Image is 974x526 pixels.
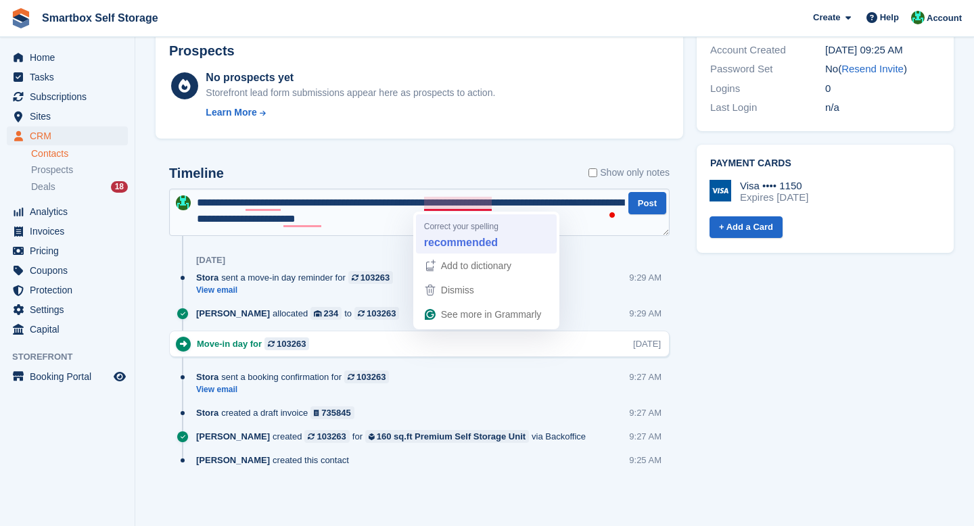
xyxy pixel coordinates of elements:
[7,107,128,126] a: menu
[196,406,361,419] div: created a draft invoice
[196,454,356,467] div: created this contact
[196,285,400,296] a: View email
[7,126,128,145] a: menu
[31,164,73,176] span: Prospects
[30,126,111,145] span: CRM
[11,8,31,28] img: stora-icon-8386f47178a22dfd0bd8f6a31ec36ba5ce8667c1dd55bd0f319d3a0aa187defe.svg
[588,166,597,180] input: Show only notes
[7,68,128,87] a: menu
[112,368,128,385] a: Preview store
[7,241,128,260] a: menu
[354,307,399,320] a: 103263
[825,62,940,77] div: No
[629,406,662,419] div: 9:27 AM
[841,63,904,74] a: Resend Invite
[30,281,111,300] span: Protection
[31,147,128,160] a: Contacts
[588,166,670,180] label: Show only notes
[344,370,389,383] a: 103263
[317,430,346,443] div: 103263
[321,406,350,419] div: 735845
[196,271,218,284] span: Stora
[196,430,593,443] div: created for via Backoffice
[30,261,111,280] span: Coupons
[30,300,111,319] span: Settings
[206,105,256,120] div: Learn More
[629,271,662,284] div: 9:29 AM
[633,337,661,350] div: [DATE]
[196,370,396,383] div: sent a booking confirmation for
[206,86,495,100] div: Storefront lead form submissions appear here as prospects to action.
[911,11,925,24] img: Elinor Shepherd
[710,43,825,58] div: Account Created
[367,307,396,320] div: 103263
[196,406,218,419] span: Stora
[710,158,940,169] h2: Payment cards
[30,68,111,87] span: Tasks
[310,406,354,419] a: 735845
[30,48,111,67] span: Home
[169,166,224,181] h2: Timeline
[12,350,135,364] span: Storefront
[30,320,111,339] span: Capital
[825,100,940,116] div: n/a
[629,454,662,467] div: 9:25 AM
[111,181,128,193] div: 18
[30,202,111,221] span: Analytics
[740,191,808,204] div: Expires [DATE]
[304,430,349,443] a: 103263
[277,337,306,350] div: 103263
[7,281,128,300] a: menu
[825,81,940,97] div: 0
[197,337,316,350] div: Move-in day for
[7,367,128,386] a: menu
[31,180,128,194] a: Deals 18
[206,105,495,120] a: Learn More
[740,180,808,192] div: Visa •••• 1150
[629,370,662,383] div: 9:27 AM
[813,11,840,24] span: Create
[838,63,907,74] span: ( )
[196,307,270,320] span: [PERSON_NAME]
[7,300,128,319] a: menu
[324,307,339,320] div: 234
[825,43,940,58] div: [DATE] 09:25 AM
[206,70,495,86] div: No prospects yet
[7,222,128,241] a: menu
[196,384,396,396] a: View email
[365,430,529,443] a: 160 sq.ft Premium Self Storage Unit
[30,87,111,106] span: Subscriptions
[710,180,731,201] img: Visa Logo
[7,48,128,67] a: menu
[264,337,309,350] a: 103263
[31,163,128,177] a: Prospects
[7,320,128,339] a: menu
[7,261,128,280] a: menu
[356,370,386,383] div: 103263
[710,62,825,77] div: Password Set
[196,255,225,266] div: [DATE]
[169,189,670,236] textarea: To enrich screen reader interactions, please activate Accessibility in Grammarly extension settings
[710,100,825,116] div: Last Login
[310,307,342,320] a: 234
[710,81,825,97] div: Logins
[30,107,111,126] span: Sites
[196,370,218,383] span: Stora
[30,222,111,241] span: Invoices
[927,11,962,25] span: Account
[7,202,128,221] a: menu
[30,367,111,386] span: Booking Portal
[31,181,55,193] span: Deals
[880,11,899,24] span: Help
[377,430,526,443] div: 160 sq.ft Premium Self Storage Unit
[7,87,128,106] a: menu
[196,307,406,320] div: allocated to
[169,43,235,59] h2: Prospects
[628,192,666,214] button: Post
[196,454,270,467] span: [PERSON_NAME]
[37,7,164,29] a: Smartbox Self Storage
[176,195,191,210] img: Elinor Shepherd
[348,271,393,284] a: 103263
[30,241,111,260] span: Pricing
[196,271,400,284] div: sent a move-in day reminder for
